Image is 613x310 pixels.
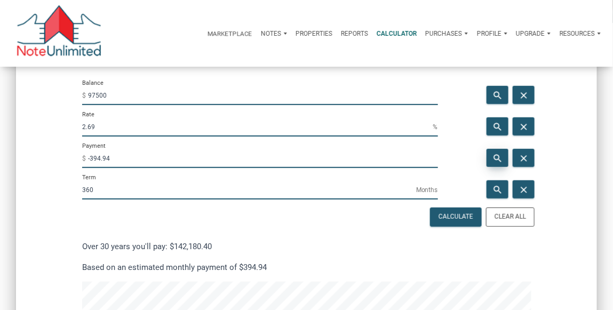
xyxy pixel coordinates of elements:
[82,110,94,118] label: Rate
[425,30,462,37] p: Purchases
[491,153,504,164] i: search
[82,173,96,181] label: Term
[473,21,512,46] button: Profile
[291,21,337,46] a: Properties
[430,208,482,227] button: Calculate
[203,21,257,46] button: Marketplace
[491,90,504,101] i: search
[16,5,102,61] img: NoteUnlimited
[513,149,535,167] button: close
[82,240,531,253] p: Over 30 years you'll pay: $142,180.40
[82,180,416,200] input: Term
[433,118,438,136] span: %
[512,21,555,46] button: Upgrade
[513,117,535,136] button: close
[208,30,252,37] p: Marketplace
[495,212,526,222] div: Clear All
[518,90,530,101] i: close
[416,181,438,198] span: Months
[487,86,508,104] button: search
[341,30,368,37] p: Reports
[518,153,530,164] i: close
[513,86,535,104] button: close
[491,185,504,195] i: search
[518,185,530,195] i: close
[555,21,605,46] button: Resources
[518,122,530,132] i: close
[88,149,438,168] input: Payment
[486,208,535,227] button: Clear All
[82,87,88,104] span: $
[513,180,535,198] button: close
[82,79,104,87] label: Balance
[487,149,508,167] button: search
[257,21,291,46] button: Notes
[296,30,332,37] p: Properties
[421,21,472,46] button: Purchases
[560,30,595,37] p: Resources
[261,30,281,37] p: Notes
[477,30,501,37] p: Profile
[487,117,508,136] button: search
[491,122,504,132] i: search
[372,21,421,46] a: Calculator
[82,261,531,274] p: Based on an estimated monthly payment of $394.94
[82,142,106,150] label: Payment
[82,150,88,167] span: $
[439,212,473,222] div: Calculate
[516,30,545,37] p: Upgrade
[487,180,508,198] button: search
[88,86,438,105] input: Balance
[82,117,433,137] input: Rate
[377,30,417,37] p: Calculator
[337,21,372,46] button: Reports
